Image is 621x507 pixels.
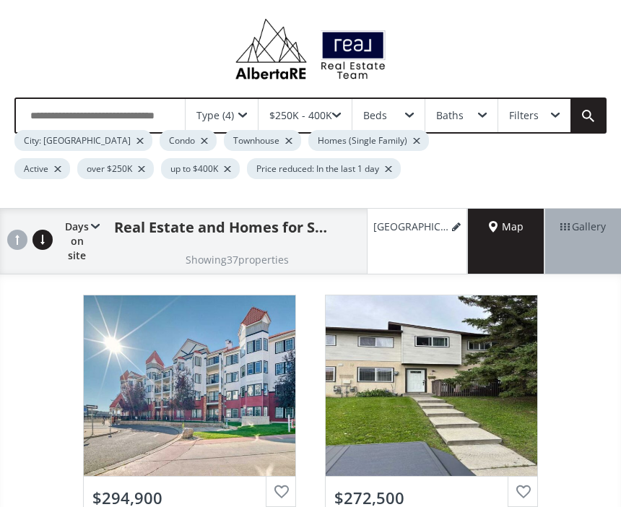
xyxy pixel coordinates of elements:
div: Beds [363,110,387,121]
div: over $250K [77,158,154,179]
div: Condo [160,130,217,151]
span: Gallery [560,220,606,234]
div: Filters [509,110,539,121]
div: Gallery [544,209,621,274]
div: up to $400K [161,158,240,179]
a: [GEOGRAPHIC_DATA], 250K - 400K [367,209,468,274]
div: Townhouse [224,130,301,151]
div: Price reduced: In the last 1 day [247,158,401,179]
span: [GEOGRAPHIC_DATA], 250K - 400K [373,220,449,234]
div: Days on site [58,209,100,274]
span: Map [489,220,524,234]
div: City: [GEOGRAPHIC_DATA] [14,130,152,151]
img: Logo [228,14,393,83]
div: Homes (Single Family) [308,130,429,151]
div: Baths [436,110,464,121]
div: $250K - 400K [269,110,332,121]
div: Active [14,158,70,179]
h2: Showing 37 properties [186,254,289,265]
div: Map [468,209,544,274]
h1: Real Estate and Homes for Sale [114,217,331,238]
div: Type (4) [196,110,234,121]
